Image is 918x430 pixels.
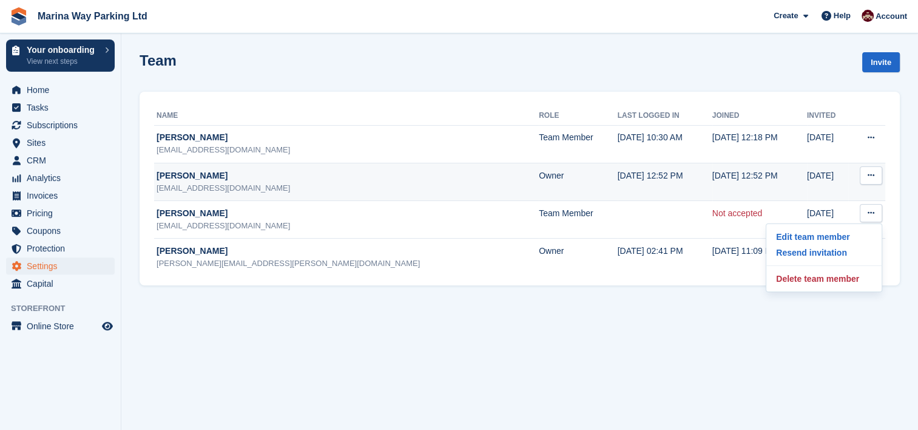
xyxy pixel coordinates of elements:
[6,117,115,134] a: menu
[771,229,877,245] a: Edit team member
[27,46,99,54] p: Your onboarding
[6,169,115,186] a: menu
[807,125,849,163] td: [DATE]
[27,240,100,257] span: Protection
[807,200,849,238] td: [DATE]
[539,163,617,200] td: Owner
[618,163,712,200] td: [DATE] 12:52 PM
[539,200,617,238] td: Team Member
[27,152,100,169] span: CRM
[100,319,115,333] a: Preview store
[157,169,539,182] div: [PERSON_NAME]
[157,245,539,258] div: [PERSON_NAME]
[27,318,100,335] span: Online Store
[807,106,849,126] th: Invited
[27,222,100,239] span: Coupons
[6,240,115,257] a: menu
[618,238,712,276] td: [DATE] 02:41 PM
[712,106,807,126] th: Joined
[27,134,100,151] span: Sites
[27,81,100,98] span: Home
[712,125,807,163] td: [DATE] 12:18 PM
[6,205,115,222] a: menu
[157,258,539,270] div: [PERSON_NAME][EMAIL_ADDRESS][PERSON_NAME][DOMAIN_NAME]
[11,302,121,315] span: Storefront
[157,220,539,232] div: [EMAIL_ADDRESS][DOMAIN_NAME]
[862,52,900,72] a: Invite
[6,99,115,116] a: menu
[157,182,539,194] div: [EMAIL_ADDRESS][DOMAIN_NAME]
[140,52,177,69] h1: Team
[27,99,100,116] span: Tasks
[6,81,115,98] a: menu
[712,238,807,276] td: [DATE] 11:09 PM
[157,144,539,156] div: [EMAIL_ADDRESS][DOMAIN_NAME]
[807,163,849,200] td: [DATE]
[10,7,28,26] img: stora-icon-8386f47178a22dfd0bd8f6a31ec36ba5ce8667c1dd55bd0f319d3a0aa187defe.svg
[27,169,100,186] span: Analytics
[6,275,115,292] a: menu
[33,6,152,26] a: Marina Way Parking Ltd
[6,187,115,204] a: menu
[6,152,115,169] a: menu
[27,56,99,67] p: View next steps
[834,10,851,22] span: Help
[774,10,798,22] span: Create
[6,134,115,151] a: menu
[539,125,617,163] td: Team Member
[862,10,874,22] img: Daniel Finn
[6,222,115,239] a: menu
[539,106,617,126] th: Role
[154,106,539,126] th: Name
[27,275,100,292] span: Capital
[6,39,115,72] a: Your onboarding View next steps
[618,125,712,163] td: [DATE] 10:30 AM
[712,208,763,218] a: Not accepted
[618,106,712,126] th: Last logged in
[771,245,877,261] a: Resend invitation
[6,258,115,275] a: menu
[27,205,100,222] span: Pricing
[157,207,539,220] div: [PERSON_NAME]
[876,10,907,22] span: Account
[157,131,539,144] div: [PERSON_NAME]
[27,117,100,134] span: Subscriptions
[27,187,100,204] span: Invoices
[6,318,115,335] a: menu
[771,271,877,287] a: Delete team member
[712,163,807,200] td: [DATE] 12:52 PM
[539,238,617,276] td: Owner
[27,258,100,275] span: Settings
